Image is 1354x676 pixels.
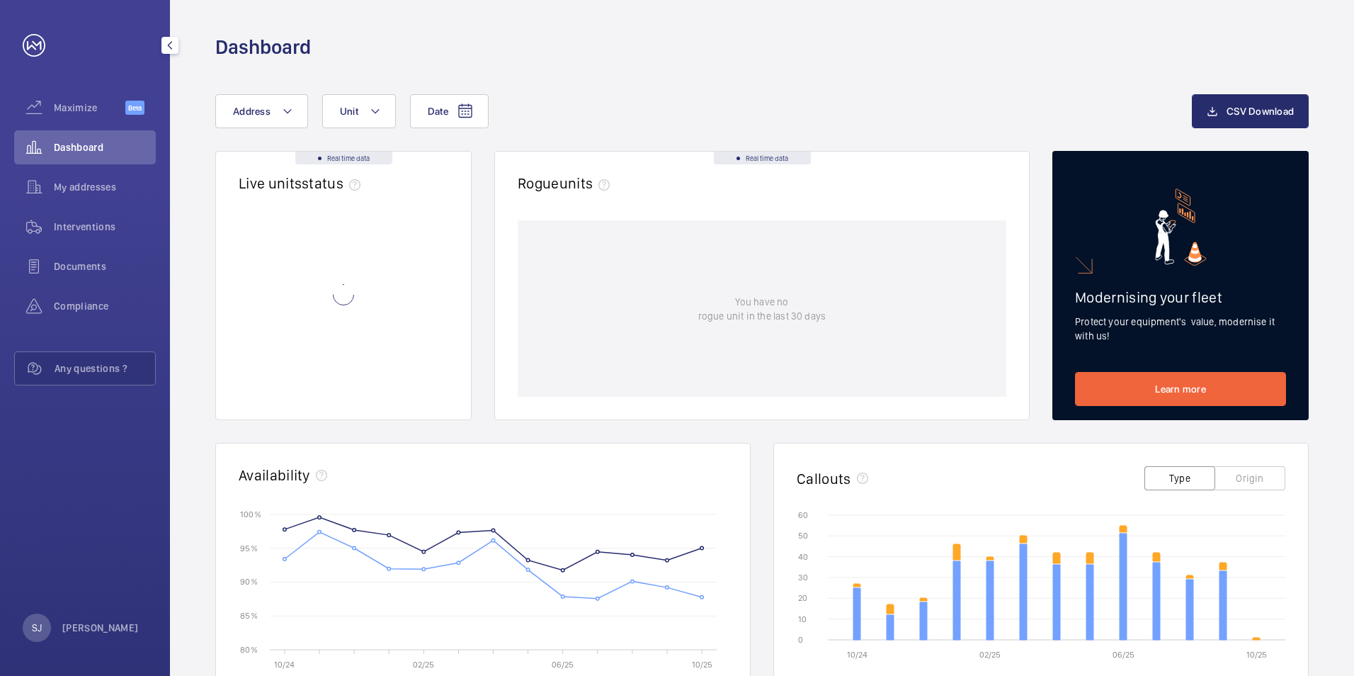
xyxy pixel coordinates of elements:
span: My addresses [54,180,156,194]
p: You have no rogue unit in the last 30 days [698,295,826,323]
text: 10/25 [1246,650,1267,660]
span: Maximize [54,101,125,115]
p: SJ [32,621,42,635]
text: 100 % [240,509,261,519]
span: Address [233,106,271,117]
button: CSV Download [1192,94,1309,128]
span: Unit [340,106,358,117]
p: Protect your equipment's value, modernise it with us! [1075,315,1286,343]
text: 50 [798,531,808,541]
a: Learn more [1075,372,1286,406]
span: Beta [125,101,144,115]
text: 10/24 [847,650,867,660]
span: Compliance [54,299,156,313]
h2: Availability [239,466,310,484]
span: CSV Download [1227,106,1294,117]
span: status [302,174,366,192]
text: 30 [798,573,808,582]
text: 60 [798,510,808,520]
button: Origin [1214,466,1285,490]
text: 02/25 [979,650,1001,660]
span: Interventions [54,220,156,234]
button: Type [1144,466,1215,490]
button: Address [215,94,308,128]
h2: Modernising your fleet [1075,288,1286,306]
button: Unit [322,94,396,128]
span: Any questions ? [55,361,155,376]
text: 20 [798,593,807,603]
button: Date [410,94,489,128]
div: Real time data [714,152,811,164]
text: 02/25 [413,660,434,670]
text: 10/25 [692,660,712,670]
text: 06/25 [552,660,574,670]
h2: Live units [239,174,366,192]
text: 85 % [240,611,258,621]
text: 90 % [240,577,258,587]
span: Documents [54,259,156,274]
img: marketing-card.svg [1155,188,1207,266]
span: Date [428,106,448,117]
h2: Rogue [518,174,615,192]
text: 10/24 [274,660,295,670]
h2: Callouts [797,470,851,488]
text: 95 % [240,543,258,553]
span: units [559,174,616,192]
text: 06/25 [1113,650,1134,660]
h1: Dashboard [215,34,311,60]
div: Real time data [295,152,392,164]
span: Dashboard [54,140,156,154]
p: [PERSON_NAME] [62,621,139,635]
text: 0 [798,635,803,645]
text: 80 % [240,644,258,654]
text: 40 [798,552,808,562]
text: 10 [798,614,807,624]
